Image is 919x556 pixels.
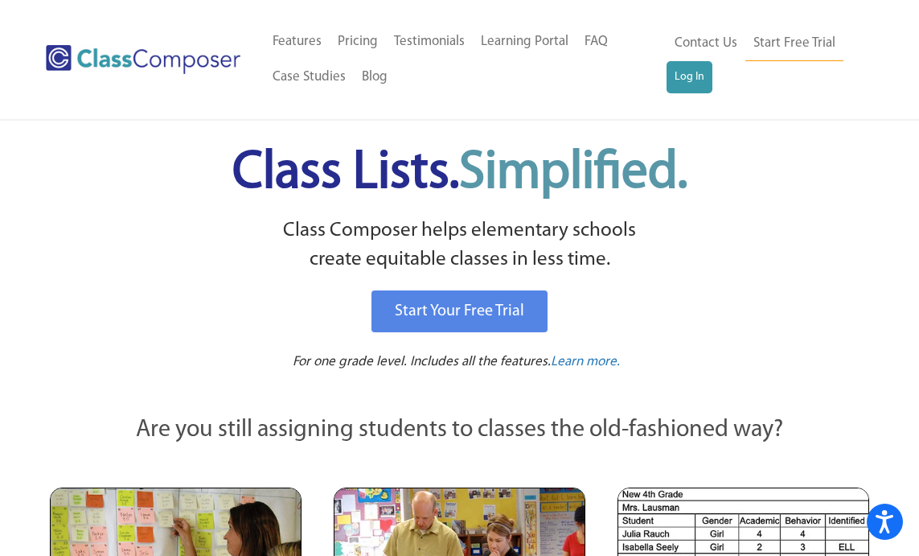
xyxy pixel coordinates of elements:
[386,24,473,60] a: Testimonials
[293,355,551,369] span: For one grade level. Includes all the features.
[667,61,712,93] a: Log In
[371,290,548,332] a: Start Your Free Trial
[667,26,861,93] nav: Header Menu
[50,413,870,448] p: Are you still assigning students to classes the old-fashioned way?
[47,216,872,275] p: Class Composer helps elementary schools create equitable classes in less time.
[667,26,745,61] a: Contact Us
[459,147,687,200] span: Simplified.
[354,60,396,95] a: Blog
[551,355,620,369] span: Learn more.
[46,45,240,74] img: Class Composer
[330,24,386,60] a: Pricing
[265,24,666,95] nav: Header Menu
[395,303,524,319] span: Start Your Free Trial
[232,147,687,200] span: Class Lists.
[265,24,330,60] a: Features
[473,24,576,60] a: Learning Portal
[551,352,620,373] a: Learn more.
[265,60,354,95] a: Case Studies
[745,26,843,62] a: Start Free Trial
[576,24,616,60] a: FAQ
